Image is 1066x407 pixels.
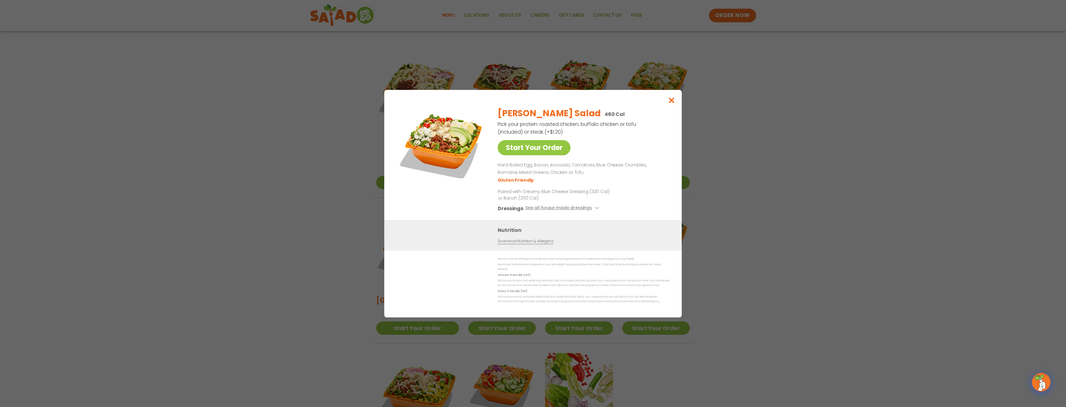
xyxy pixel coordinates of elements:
img: Featured product photo for Cobb Salad [398,102,485,189]
button: See all house made dressings [525,204,601,212]
h3: Dressings [498,204,523,212]
p: 460 Cal [605,110,625,118]
a: Download Nutrition & Allergens [498,238,553,244]
h3: Nutrition [498,226,672,234]
p: Nutrition information is based on our standard recipes and portion sizes. Click Nutrition & Aller... [498,262,669,272]
h2: [PERSON_NAME] Salad [498,107,601,120]
strong: Dairy Friendly (DF) [498,289,527,293]
p: While our menu includes ingredients that are made without gluten, our restaurants are not gluten ... [498,278,669,288]
p: Hard Boiled Egg, Bacon, Avocado, Tomatoes, Blue Cheese Crumbles, Romaine, Mixed Greens, Chicken o... [498,161,667,176]
img: wpChatIcon [1033,374,1050,391]
a: Start Your Order [498,140,570,155]
button: Close modal [662,90,682,111]
p: Paired with Creamy Blue Cheese Dressing (320 Cal) or Ranch (200 Cal) [498,188,612,201]
p: We are not an allergen free facility and cannot guarantee the absence of allergens in our foods. [498,257,669,261]
p: Pick your protein: roasted chicken, buffalo chicken or tofu (included) or steak (+$1.20) [498,120,637,136]
li: Gluten Friendly [498,177,535,183]
strong: Gluten Friendly (GF) [498,273,530,276]
p: While our menu includes foods that are made without dairy, our restaurants are not dairy free. We... [498,294,669,304]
